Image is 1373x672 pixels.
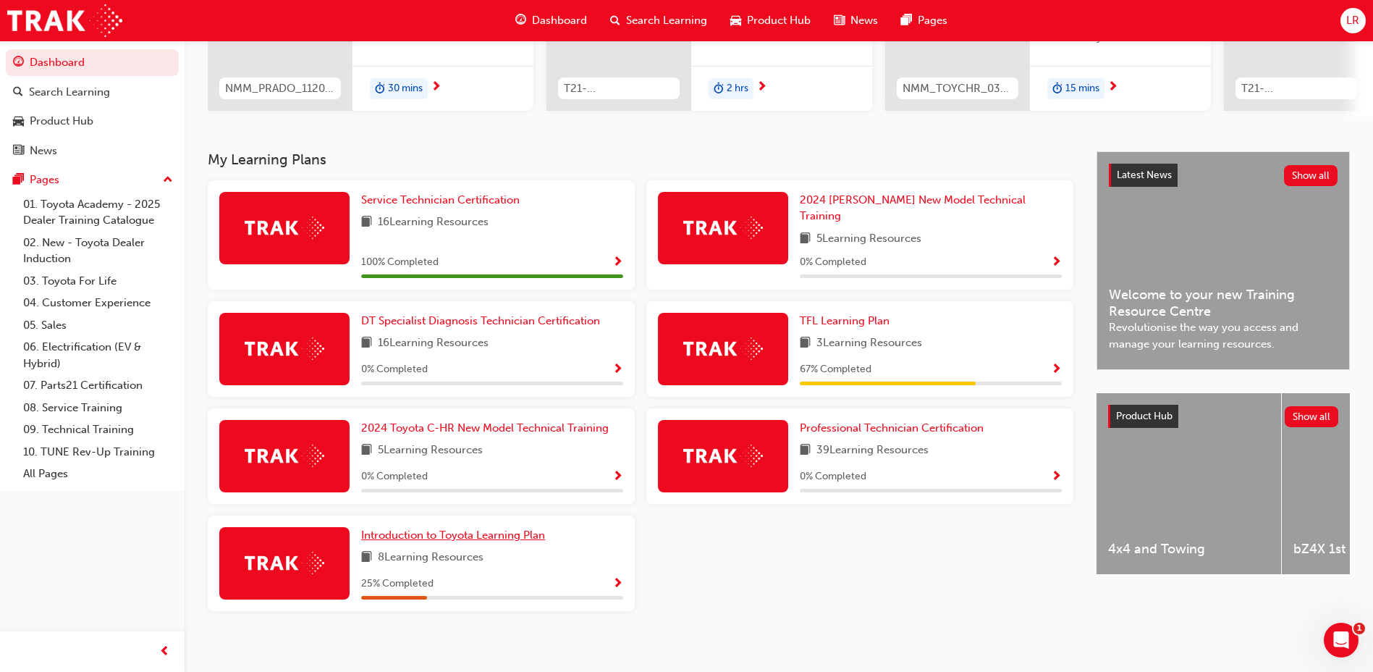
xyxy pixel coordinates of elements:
img: Trak [245,217,324,239]
span: Show Progress [612,578,623,591]
span: news-icon [13,145,24,158]
a: Trak [7,4,122,37]
span: Search Learning [626,12,707,29]
span: 30 mins [388,80,423,97]
a: car-iconProduct Hub [719,6,822,35]
span: 1 [1353,623,1365,634]
span: next-icon [431,81,442,94]
span: 16 Learning Resources [378,214,489,232]
span: Product Hub [747,12,811,29]
span: Show Progress [612,256,623,269]
span: 5 Learning Resources [378,442,483,460]
a: Service Technician Certification [361,192,525,209]
span: prev-icon [159,643,170,661]
a: pages-iconPages [890,6,959,35]
a: Latest NewsShow all [1109,164,1338,187]
a: 05. Sales [17,314,179,337]
span: 100 % Completed [361,254,439,271]
span: 0 % Completed [800,254,866,271]
img: Trak [683,445,763,467]
span: pages-icon [13,174,24,187]
button: Show all [1285,406,1339,427]
button: Show Progress [1051,253,1062,272]
span: Dashboard [532,12,587,29]
span: news-icon [834,12,845,30]
a: 09. Technical Training [17,419,179,441]
span: book-icon [361,335,372,353]
a: Latest NewsShow allWelcome to your new Training Resource CentreRevolutionise the way you access a... [1097,151,1350,370]
span: book-icon [361,442,372,460]
a: 2024 Toyota C-HR New Model Technical Training [361,420,614,437]
a: 03. Toyota For Life [17,270,179,293]
div: Product Hub [30,113,93,130]
a: guage-iconDashboard [504,6,599,35]
img: Trak [683,337,763,360]
span: 25 % Completed [361,576,434,592]
a: search-iconSearch Learning [599,6,719,35]
div: Pages [30,172,59,188]
a: DT Specialist Diagnosis Technician Certification [361,313,606,329]
div: Search Learning [29,84,110,101]
span: Latest News [1117,169,1172,181]
a: 08. Service Training [17,397,179,419]
span: Revolutionise the way you access and manage your learning resources. [1109,319,1338,352]
span: News [850,12,878,29]
iframe: Intercom live chat [1324,623,1359,658]
span: T21-PTFOR_PRE_READ [1241,80,1351,97]
span: Service Technician Certification [361,193,520,206]
span: 2024 Toyota C-HR New Model Technical Training [361,421,609,434]
a: 06. Electrification (EV & Hybrid) [17,336,179,374]
span: duration-icon [714,80,724,98]
span: book-icon [800,230,811,248]
span: Show Progress [1051,364,1062,377]
span: Show Progress [612,364,623,377]
button: Show Progress [612,253,623,272]
a: 4x4 and Towing [1097,393,1281,574]
span: 67 % Completed [800,361,871,378]
h3: My Learning Plans [208,151,1073,168]
button: Show Progress [1051,468,1062,486]
button: Show Progress [1051,361,1062,379]
span: 4x4 and Towing [1108,541,1270,558]
span: TFL Learning Plan [800,314,890,327]
span: guage-icon [515,12,526,30]
button: Show all [1284,165,1338,186]
button: Show Progress [612,468,623,486]
img: Trak [683,217,763,239]
a: news-iconNews [822,6,890,35]
span: T21-FOD_HVIS_PREREQ [564,80,674,97]
span: guage-icon [13,56,24,70]
span: duration-icon [1052,80,1063,98]
span: pages-icon [901,12,912,30]
a: 2024 [PERSON_NAME] New Model Technical Training [800,192,1062,224]
img: Trak [245,445,324,467]
button: Pages [6,167,179,193]
span: DT Specialist Diagnosis Technician Certification [361,314,600,327]
a: News [6,138,179,164]
span: 0 % Completed [800,469,866,485]
span: 5 Learning Resources [816,230,921,248]
span: 15 mins [1065,80,1099,97]
span: duration-icon [375,80,385,98]
a: 04. Customer Experience [17,292,179,314]
button: Show Progress [612,361,623,379]
span: search-icon [610,12,620,30]
span: book-icon [800,442,811,460]
a: Dashboard [6,49,179,76]
span: book-icon [800,335,811,353]
span: car-icon [13,115,24,128]
a: TFL Learning Plan [800,313,895,329]
span: 3 Learning Resources [816,335,922,353]
img: Trak [245,552,324,574]
span: 0 % Completed [361,469,428,485]
span: next-icon [756,81,767,94]
div: News [30,143,57,159]
span: 2024 [PERSON_NAME] New Model Technical Training [800,193,1026,223]
a: Introduction to Toyota Learning Plan [361,527,551,544]
span: NMM_TOYCHR_032024_MODULE_1 [903,80,1013,97]
span: Introduction to Toyota Learning Plan [361,529,545,542]
button: DashboardSearch LearningProduct HubNews [6,46,179,167]
a: Product Hub [6,108,179,135]
a: 07. Parts21 Certification [17,374,179,397]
